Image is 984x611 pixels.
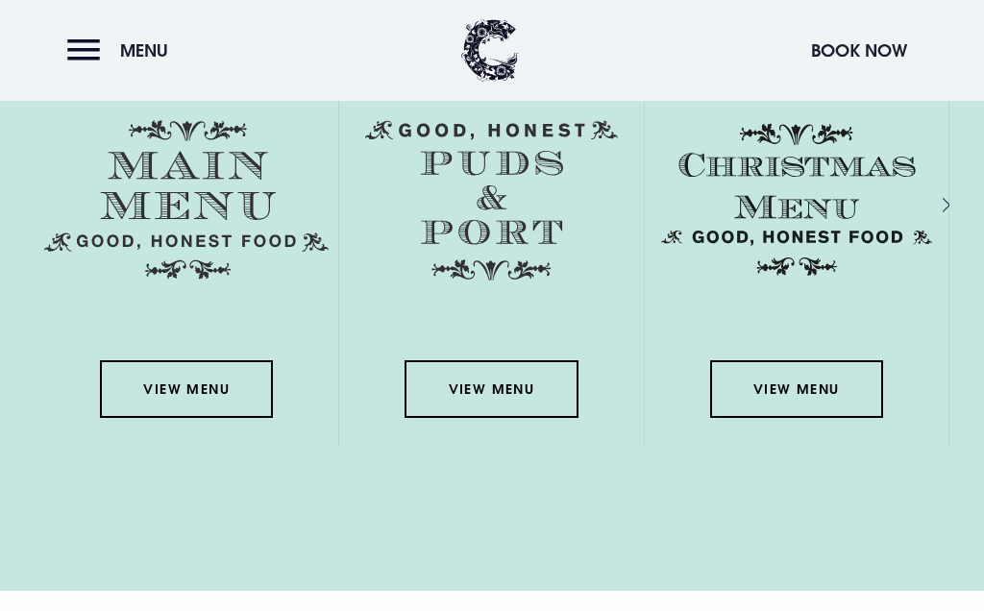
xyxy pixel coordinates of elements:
img: Menu puds and port [365,120,618,281]
button: Book Now [801,30,917,71]
span: Menu [120,39,168,61]
img: Clandeboye Lodge [461,19,519,82]
a: View Menu [100,360,273,418]
a: View Menu [710,360,883,418]
a: View Menu [405,360,578,418]
img: Menu main menu [44,120,329,280]
button: Menu [67,30,178,71]
div: Next slide [917,190,935,218]
img: Christmas Menu SVG [654,120,939,280]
